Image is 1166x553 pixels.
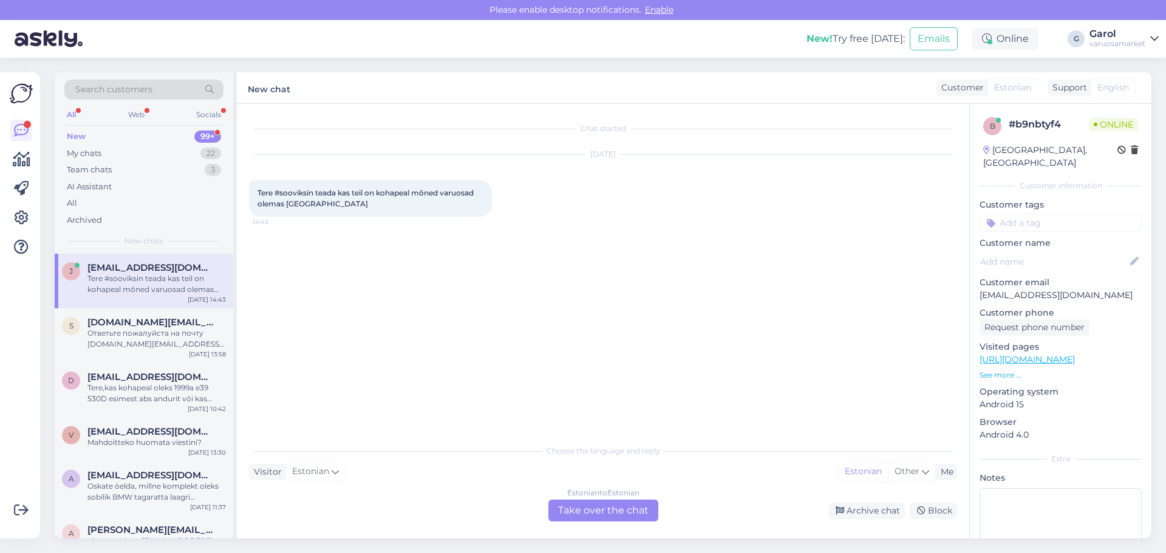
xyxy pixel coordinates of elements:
[87,371,214,382] span: danielmarkultcak61@gmail.com
[67,197,77,209] div: All
[188,448,226,457] div: [DATE] 13:30
[87,317,214,328] span: savkor.auto@gmail.com
[249,123,957,134] div: Chat started
[980,276,1142,289] p: Customer email
[990,121,995,131] span: b
[87,470,214,481] span: arriba2103@gmail.com
[200,148,221,160] div: 22
[1089,29,1145,39] div: Garol
[567,487,639,498] div: Estonian to Estonian
[980,370,1142,381] p: See more ...
[124,236,163,246] span: New chats
[828,503,905,519] div: Archive chat
[980,214,1142,232] input: Add a tag
[980,255,1128,268] input: Add name
[67,131,86,143] div: New
[980,307,1142,319] p: Customer phone
[87,426,214,437] span: vjalkanen@gmail.com
[68,376,74,385] span: d
[1097,81,1129,94] span: English
[839,463,888,481] div: Estonian
[205,164,221,176] div: 3
[194,131,221,143] div: 99+
[194,107,223,123] div: Socials
[188,295,226,304] div: [DATE] 14:43
[188,404,226,413] div: [DATE] 10:42
[806,33,833,44] b: New!
[64,107,78,123] div: All
[126,107,147,123] div: Web
[67,164,112,176] div: Team chats
[87,262,214,273] span: janeniklus13@gmail.com
[980,398,1142,411] p: Android 15
[910,27,958,50] button: Emails
[69,529,74,538] span: a
[980,198,1142,211] p: Customer tags
[69,321,73,330] span: s
[980,341,1142,353] p: Visited pages
[87,524,214,535] span: ayuzefovsky@yahoo.com
[87,382,226,404] div: Tere,kas kohapeal oleks 1999a e39 530D esimest abs andurit või kas oleks võimalik tellida tänaseks?
[972,28,1038,50] div: Online
[1068,30,1085,47] div: G
[249,466,282,478] div: Visitor
[75,83,152,96] span: Search customers
[67,181,112,193] div: AI Assistant
[87,328,226,350] div: Ответьте пожалуйста на почту [DOMAIN_NAME][EMAIL_ADDRESS][DOMAIN_NAME]
[980,416,1142,429] p: Browser
[87,437,226,448] div: Mahdoitteko huomata viestini?
[87,481,226,503] div: Oskate öelda, millne komplekt oleks sobilik BMW tagaratta laagri vahetuseks? Laagri siseläbimõõt ...
[248,80,290,96] label: New chat
[1089,39,1145,49] div: varuosamarket
[980,237,1142,249] p: Customer name
[980,472,1142,484] p: Notes
[936,81,984,94] div: Customer
[806,32,905,46] div: Try free [DATE]:
[548,500,658,521] div: Take over the chat
[249,149,957,160] div: [DATE]
[980,453,1142,464] div: Extra
[292,465,329,478] span: Estonian
[980,354,1075,365] a: [URL][DOMAIN_NAME]
[67,148,101,160] div: My chats
[189,350,226,359] div: [DATE] 13:58
[69,266,73,276] span: j
[69,430,73,439] span: v
[910,503,957,519] div: Block
[253,217,298,226] span: 14:43
[1089,29,1159,49] a: Garolvaruosamarket
[980,180,1142,191] div: Customer information
[980,289,1142,302] p: [EMAIL_ADDRESS][DOMAIN_NAME]
[980,385,1142,398] p: Operating system
[936,466,953,478] div: Me
[994,81,1031,94] span: Estonian
[67,214,102,226] div: Archived
[87,273,226,295] div: Tere #sooviksin teada kas teil on kohapeal mõned varuosad olemas [GEOGRAPHIC_DATA]
[983,144,1117,169] div: [GEOGRAPHIC_DATA], [GEOGRAPHIC_DATA]
[69,474,74,483] span: a
[190,503,226,512] div: [DATE] 11:37
[895,466,919,477] span: Other
[249,446,957,456] div: Choose the language and reply
[980,319,1089,336] div: Request phone number
[1089,118,1138,131] span: Online
[257,188,476,208] span: Tere #sooviksin teada kas teil on kohapeal mõned varuosad olemas [GEOGRAPHIC_DATA]
[641,4,677,15] span: Enable
[10,82,33,105] img: Askly Logo
[980,429,1142,441] p: Android 4.0
[1009,117,1089,132] div: # b9nbtyf4
[1048,81,1087,94] div: Support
